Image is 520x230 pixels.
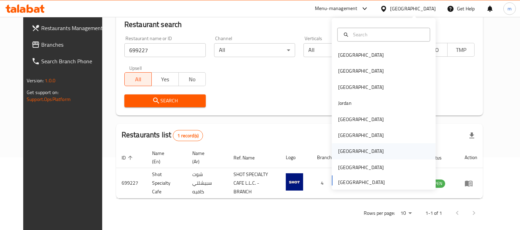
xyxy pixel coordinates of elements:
[338,99,352,107] div: Jordan
[228,168,280,199] td: SHOT SPECIALTY CAFE L.L.C. - BRANCH
[173,130,203,141] div: Total records count
[116,147,483,199] table: enhanced table
[192,149,220,166] span: Name (Ar)
[122,130,203,141] h2: Restaurants list
[338,148,384,155] div: [GEOGRAPHIC_DATA]
[124,94,206,107] button: Search
[315,4,358,13] div: Menu-management
[26,20,110,36] a: Restaurants Management
[233,154,264,162] span: Ref. Name
[428,180,445,187] span: OPEN
[447,43,475,57] button: TMP
[124,72,152,86] button: All
[130,96,200,105] span: Search
[364,209,395,218] p: Rows per page:
[26,53,110,70] a: Search Branch Phone
[338,116,384,123] div: [GEOGRAPHIC_DATA]
[398,208,414,219] div: Rows per page:
[152,149,178,166] span: Name (En)
[124,19,475,30] h2: Restaurant search
[280,147,311,168] th: Logo
[428,154,451,162] span: Status
[303,43,385,57] div: All
[151,72,179,86] button: Yes
[122,154,135,162] span: ID
[338,51,384,59] div: [GEOGRAPHIC_DATA]
[338,67,384,75] div: [GEOGRAPHIC_DATA]
[286,173,303,191] img: Shot Specialty Cafe
[338,164,384,171] div: [GEOGRAPHIC_DATA]
[27,76,44,85] span: Version:
[311,147,336,168] th: Branches
[187,168,228,199] td: شوت سبيشلتي كافيه
[45,76,55,85] span: 1.0.0
[464,127,480,144] div: Export file
[338,131,384,139] div: [GEOGRAPHIC_DATA]
[425,209,442,218] p: 1-1 of 1
[338,83,384,91] div: [GEOGRAPHIC_DATA]
[27,88,59,97] span: Get support on:
[41,40,105,49] span: Branches
[450,45,472,55] span: TMP
[508,5,512,12] span: m
[214,43,296,57] div: All
[465,179,477,187] div: Menu
[459,147,483,168] th: Action
[129,65,142,70] label: Upsell
[155,74,176,84] span: Yes
[27,95,71,104] a: Support.OpsPlatform
[127,74,149,84] span: All
[41,24,105,32] span: Restaurants Management
[147,168,187,199] td: Shot Specialty Cafe
[124,43,206,57] input: Search for restaurant name or ID..
[41,57,105,65] span: Search Branch Phone
[390,5,436,12] div: [GEOGRAPHIC_DATA]
[178,72,206,86] button: No
[311,168,336,199] td: 4
[173,132,203,139] span: 1 record(s)
[350,31,426,38] input: Search
[116,168,147,199] td: 699227
[182,74,203,84] span: No
[26,36,110,53] a: Branches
